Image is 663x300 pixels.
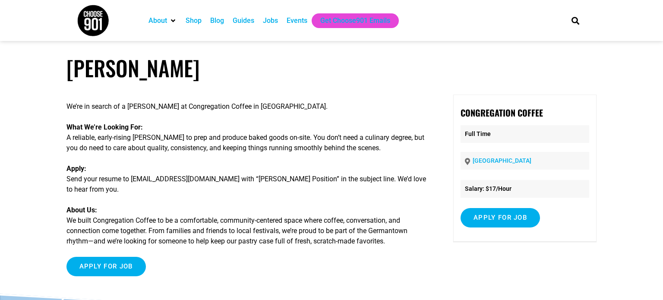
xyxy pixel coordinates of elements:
[66,205,427,246] p: We built Congregation Coffee to be a comfortable, community-centered space where coffee, conversa...
[66,164,86,173] strong: Apply:
[66,206,97,214] strong: About Us:
[66,123,143,131] strong: What We’re Looking For:
[461,208,540,227] input: Apply for job
[66,164,427,195] p: Send your resume to [EMAIL_ADDRESS][DOMAIN_NAME] with “[PERSON_NAME] Position” in the subject lin...
[263,16,278,26] a: Jobs
[148,16,167,26] a: About
[66,122,427,153] p: A reliable, early-rising [PERSON_NAME] to prep and produce baked goods on-site. You don’t need a ...
[461,180,589,198] li: Salary: $17/Hour
[461,125,589,143] p: Full Time
[66,55,597,81] h1: [PERSON_NAME]
[473,157,531,164] a: [GEOGRAPHIC_DATA]
[320,16,390,26] a: Get Choose901 Emails
[287,16,307,26] a: Events
[210,16,224,26] a: Blog
[568,13,583,28] div: Search
[66,101,427,112] p: We’re in search of a [PERSON_NAME] at Congregation Coffee in [GEOGRAPHIC_DATA].
[233,16,254,26] a: Guides
[144,13,181,28] div: About
[461,106,543,119] strong: Congregation Coffee
[66,257,146,276] input: Apply for job
[186,16,202,26] a: Shop
[144,13,557,28] nav: Main nav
